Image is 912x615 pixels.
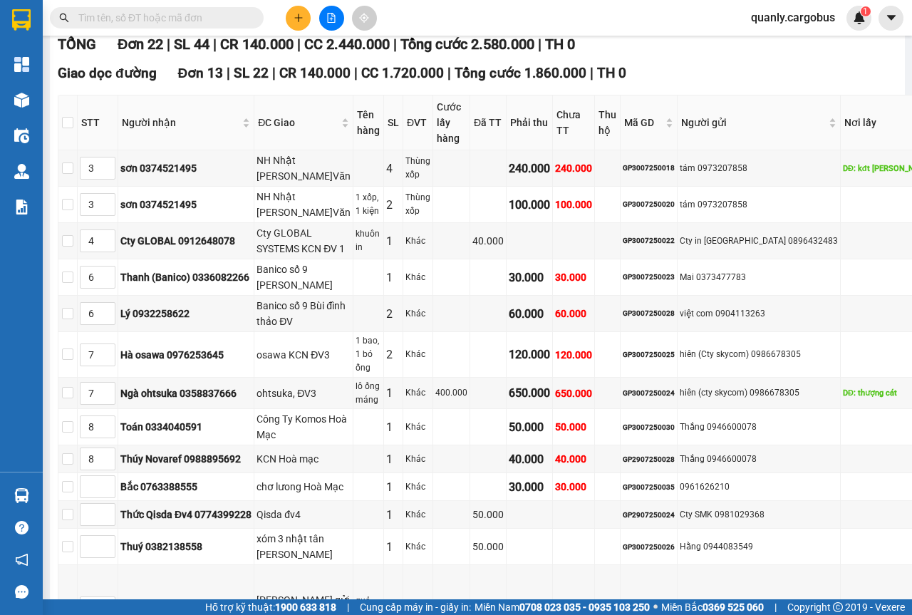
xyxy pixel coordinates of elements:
[15,521,28,534] span: question-circle
[120,160,252,176] div: sơn 0374521495
[555,197,592,212] div: 100.000
[78,95,118,150] th: STT
[99,314,115,324] span: Decrease Value
[403,95,433,150] th: ĐVT
[509,305,550,323] div: 60.000
[120,479,252,495] div: Bắc 0763388555
[472,539,504,554] div: 50.000
[621,501,678,529] td: GP2907250024
[103,346,112,354] span: up
[103,232,112,241] span: up
[623,422,675,433] div: GP3007250030
[885,11,898,24] span: caret-down
[509,160,550,177] div: 240.000
[120,419,252,435] div: Toán 0334040591
[205,599,336,615] span: Hỗ trợ kỹ thuật:
[740,9,846,26] span: quanly.cargobus
[103,460,112,469] span: down
[326,13,336,23] span: file-add
[384,95,403,150] th: SL
[256,451,351,467] div: KCN Hoà mạc
[120,451,252,467] div: Thúy Novaref 0988895692
[12,9,31,31] img: logo-vxr
[405,348,430,361] div: Khác
[15,585,28,599] span: message
[545,36,575,53] span: TH 0
[621,409,678,445] td: GP3007250030
[386,506,400,524] div: 1
[624,115,663,130] span: Mã GD
[14,488,29,503] img: warehouse-icon
[703,601,764,613] strong: 0369 525 060
[623,482,675,493] div: GP3007250035
[103,196,112,205] span: up
[99,383,115,393] span: Increase Value
[386,305,400,323] div: 2
[14,200,29,215] img: solution-icon
[14,57,29,72] img: dashboard-icon
[220,36,294,53] span: CR 140.000
[78,10,247,26] input: Tìm tên, số ĐT hoặc mã đơn
[304,36,390,53] span: CC 2.440.000
[356,380,381,407] div: lô ống máng
[103,599,112,608] span: up
[103,356,112,365] span: down
[256,298,351,329] div: Banico số 9 Bùi đình thảo ĐV
[405,508,430,522] div: Khác
[680,453,838,466] div: Thắng 0946600078
[59,13,69,23] span: search
[227,65,230,81] span: |
[623,388,675,399] div: GP3007250024
[103,506,112,515] span: up
[386,196,400,214] div: 2
[661,599,764,615] span: Miền Bắc
[621,445,678,473] td: GP2907250028
[99,267,115,277] span: Increase Value
[447,65,451,81] span: |
[595,95,621,150] th: Thu hộ
[621,473,678,501] td: GP3007250035
[853,11,866,24] img: icon-new-feature
[103,242,112,251] span: down
[99,194,115,205] span: Increase Value
[256,262,351,293] div: Banico số 9 [PERSON_NAME]
[386,160,400,177] div: 4
[621,529,678,565] td: GP3007250026
[507,95,553,150] th: Phải thu
[353,95,384,150] th: Tên hàng
[386,269,400,286] div: 1
[623,510,675,521] div: GP2907250024
[256,507,351,522] div: Qisda đv4
[234,65,269,81] span: SL 22
[833,602,843,612] span: copyright
[256,189,351,220] div: NH Nhật [PERSON_NAME]Văn
[272,65,276,81] span: |
[555,306,592,321] div: 60.000
[680,348,838,361] div: hiên (Cty skycom) 0986678305
[103,516,112,524] span: down
[99,476,115,487] span: Increase Value
[680,234,838,248] div: Cty in [GEOGRAPHIC_DATA] 0896432483
[294,13,304,23] span: plus
[275,601,336,613] strong: 1900 633 818
[286,6,311,31] button: plus
[103,478,112,487] span: up
[681,115,826,130] span: Người gửi
[386,232,400,250] div: 1
[435,386,467,400] div: 400.000
[623,272,675,283] div: GP3007250023
[400,36,534,53] span: Tổng cước 2.580.000
[99,205,115,215] span: Decrease Value
[386,478,400,496] div: 1
[555,386,592,401] div: 650.000
[863,6,868,16] span: 1
[405,453,430,466] div: Khác
[256,386,351,401] div: ohtsuka, ĐV3
[256,411,351,443] div: Công Ty Komos Hoà Mạc
[475,599,650,615] span: Miền Nam
[347,599,349,615] span: |
[103,384,112,393] span: up
[103,418,112,427] span: up
[509,478,550,496] div: 30.000
[386,346,400,363] div: 2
